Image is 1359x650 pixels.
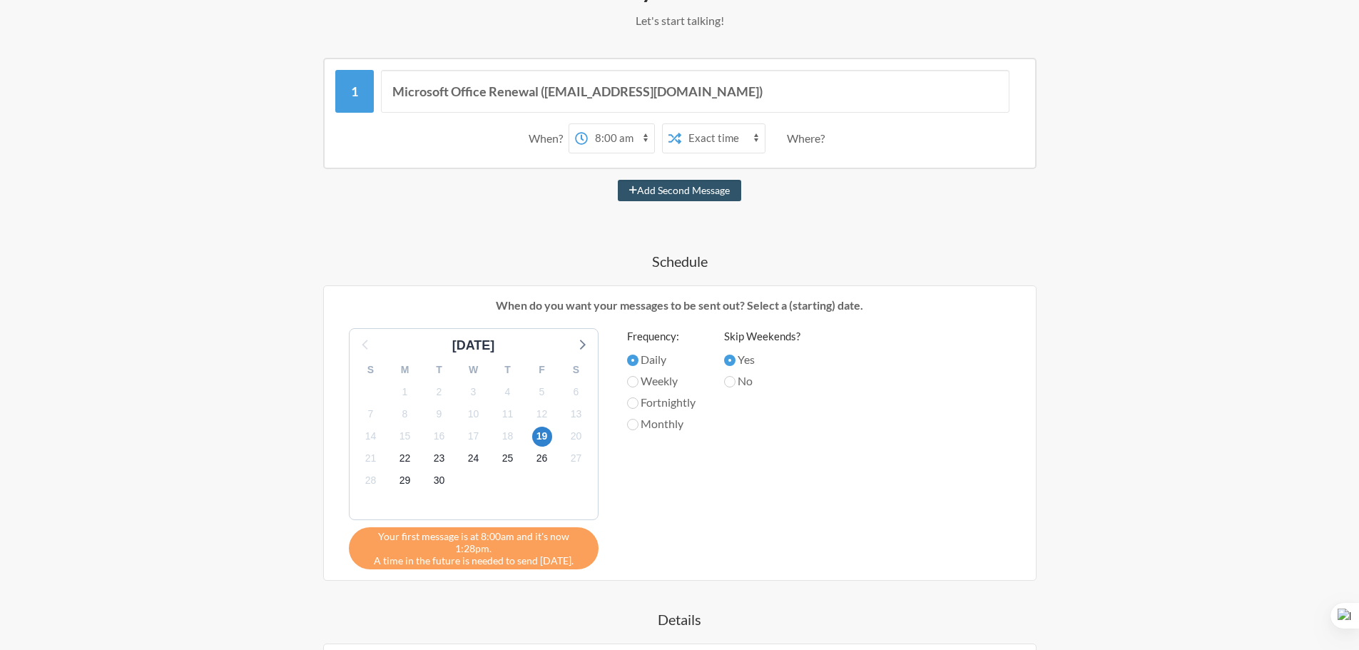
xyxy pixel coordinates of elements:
[447,336,501,355] div: [DATE]
[566,449,586,469] span: Monday, October 27, 2025
[627,419,638,430] input: Monthly
[266,12,1094,29] p: Let's start talking!
[787,123,830,153] div: Where?
[349,527,599,569] div: A time in the future is needed to send [DATE].
[498,404,518,424] span: Saturday, October 11, 2025
[422,359,457,381] div: T
[627,415,696,432] label: Monthly
[627,372,696,390] label: Weekly
[627,328,696,345] label: Frequency:
[532,427,552,447] span: Sunday, October 19, 2025
[429,382,449,402] span: Thursday, October 2, 2025
[618,180,741,201] button: Add Second Message
[498,449,518,469] span: Saturday, October 25, 2025
[627,355,638,366] input: Daily
[532,449,552,469] span: Sunday, October 26, 2025
[395,471,415,491] span: Wednesday, October 29, 2025
[361,449,381,469] span: Tuesday, October 21, 2025
[360,530,588,554] span: Your first message is at 8:00am and it's now 1:28pm.
[559,359,594,381] div: S
[532,382,552,402] span: Sunday, October 5, 2025
[525,359,559,381] div: F
[464,404,484,424] span: Friday, October 10, 2025
[724,372,800,390] label: No
[627,394,696,411] label: Fortnightly
[498,427,518,447] span: Saturday, October 18, 2025
[361,404,381,424] span: Tuesday, October 7, 2025
[724,351,800,368] label: Yes
[361,427,381,447] span: Tuesday, October 14, 2025
[429,404,449,424] span: Thursday, October 9, 2025
[566,427,586,447] span: Monday, October 20, 2025
[498,382,518,402] span: Saturday, October 4, 2025
[464,382,484,402] span: Friday, October 3, 2025
[335,297,1025,314] p: When do you want your messages to be sent out? Select a (starting) date.
[724,355,736,366] input: Yes
[429,471,449,491] span: Thursday, October 30, 2025
[395,427,415,447] span: Wednesday, October 15, 2025
[724,328,800,345] label: Skip Weekends?
[361,471,381,491] span: Tuesday, October 28, 2025
[627,351,696,368] label: Daily
[429,449,449,469] span: Thursday, October 23, 2025
[266,251,1094,271] h4: Schedule
[566,404,586,424] span: Monday, October 13, 2025
[464,427,484,447] span: Friday, October 17, 2025
[627,376,638,387] input: Weekly
[566,382,586,402] span: Monday, October 6, 2025
[266,609,1094,629] h4: Details
[491,359,525,381] div: T
[724,376,736,387] input: No
[627,397,638,409] input: Fortnightly
[354,359,388,381] div: S
[457,359,491,381] div: W
[395,382,415,402] span: Wednesday, October 1, 2025
[395,449,415,469] span: Wednesday, October 22, 2025
[388,359,422,381] div: M
[464,449,484,469] span: Friday, October 24, 2025
[529,123,569,153] div: When?
[429,427,449,447] span: Thursday, October 16, 2025
[395,404,415,424] span: Wednesday, October 8, 2025
[532,404,552,424] span: Sunday, October 12, 2025
[381,70,1009,113] input: Message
